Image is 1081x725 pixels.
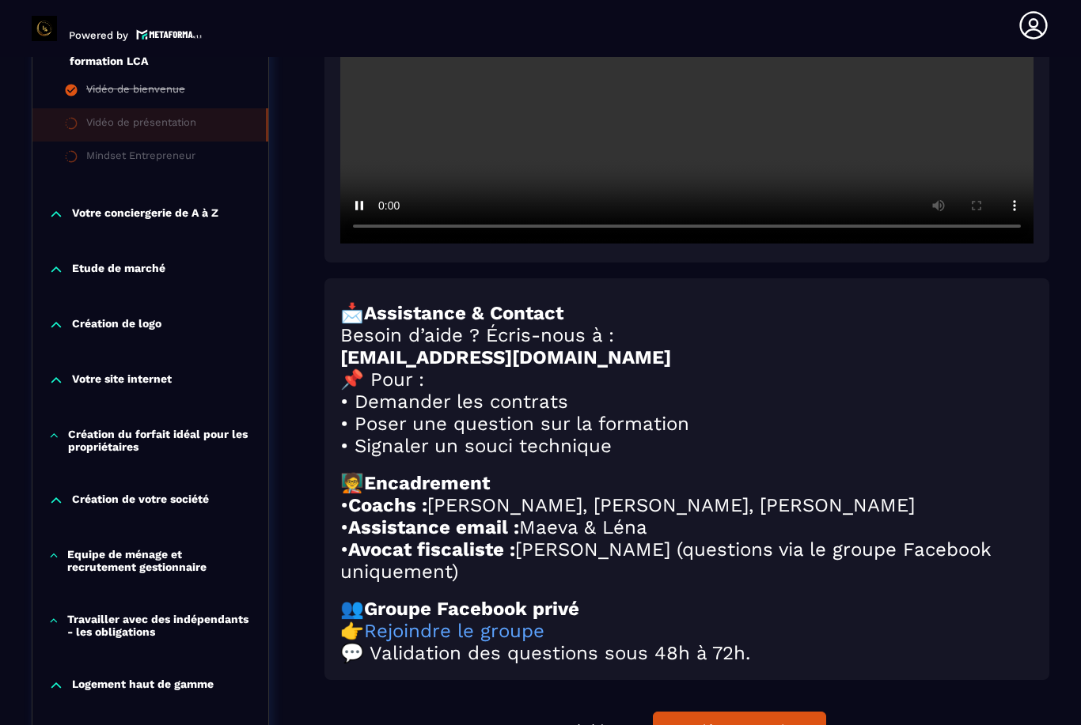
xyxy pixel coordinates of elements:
[340,516,1034,538] h2: • Maeva & Léna
[340,598,1034,620] h2: 👥
[67,548,252,573] p: Equipe de ménage et recrutement gestionnaire
[340,642,1034,664] h2: 💬 Validation des questions sous 48h à 72h.
[136,28,203,41] img: logo
[340,538,1034,583] h2: • [PERSON_NAME] (questions via le groupe Facebook uniquement)
[340,620,1034,642] h2: 👉
[67,613,252,638] p: Travailler avec des indépendants - les obligations
[340,391,1034,413] h2: • Demander les contrats
[72,372,172,388] p: Votre site internet
[72,493,209,508] p: Création de votre société
[86,149,195,167] div: Mindset Entrepreneur
[364,302,563,324] strong: Assistance & Contact
[340,413,1034,435] h2: • Poser une question sur la formation
[86,83,185,100] div: Vidéo de bienvenue
[72,262,165,278] p: Etude de marché
[72,206,218,222] p: Votre conciergerie de A à Z
[72,678,214,693] p: Logement haut de gamme
[86,116,196,134] div: Vidéo de présentation
[340,302,1034,324] h2: 📩
[340,368,1034,391] h2: 📌 Pour :
[32,16,57,41] img: logo-branding
[364,472,490,494] strong: Encadrement
[340,435,1034,457] h2: • Signaler un souci technique
[348,538,515,561] strong: Avocat fiscaliste :
[340,494,1034,516] h2: • [PERSON_NAME], [PERSON_NAME], [PERSON_NAME]
[69,29,128,41] p: Powered by
[68,428,252,453] p: Création du forfait idéal pour les propriétaires
[72,317,161,333] p: Création de logo
[348,494,427,516] strong: Coachs :
[348,516,519,538] strong: Assistance email :
[364,620,544,642] a: Rejoindre le groupe
[340,346,671,368] strong: [EMAIL_ADDRESS][DOMAIN_NAME]
[340,472,1034,494] h2: 🧑‍🏫
[364,598,579,620] strong: Groupe Facebook privé
[340,324,1034,346] h2: Besoin d’aide ? Écris-nous à :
